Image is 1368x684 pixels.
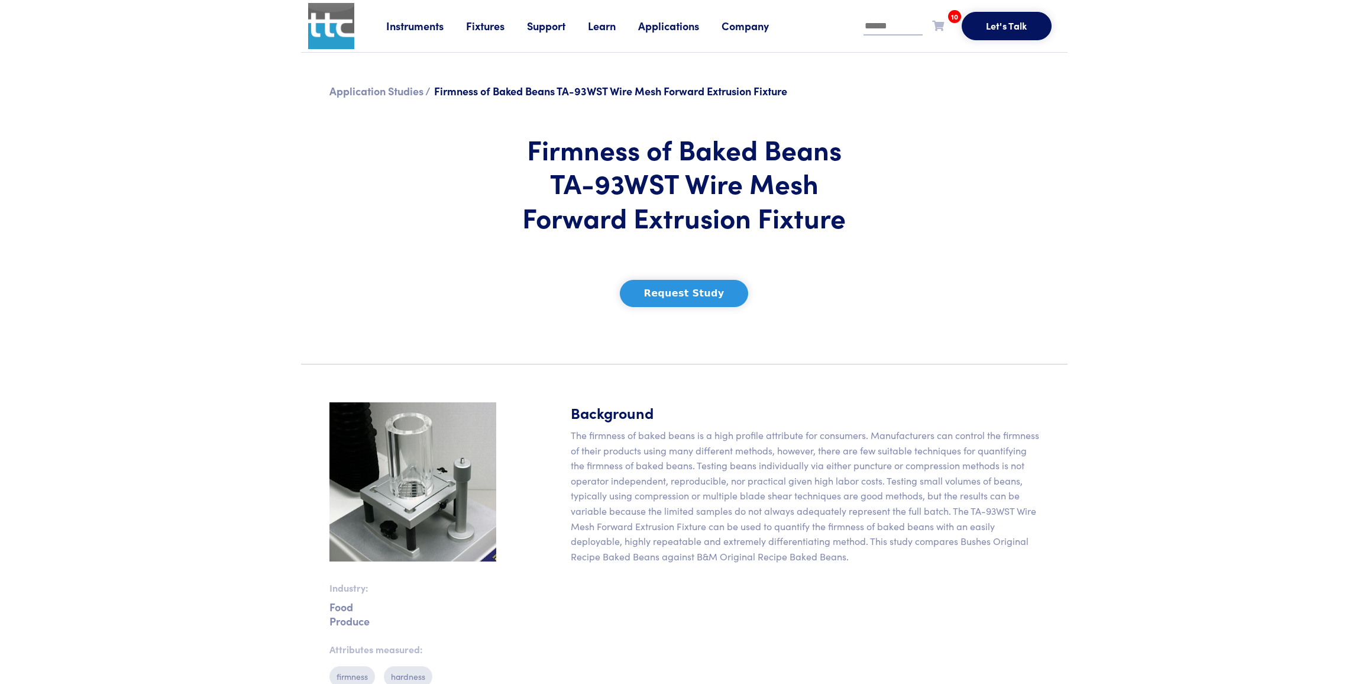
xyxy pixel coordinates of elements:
button: Request Study [620,280,749,307]
a: Support [527,18,588,33]
h5: Background [571,402,1039,423]
a: Company [722,18,791,33]
h1: Firmness of Baked Beans TA-93WST Wire Mesh Forward Extrusion Fixture [510,132,858,234]
p: Food [329,605,496,609]
button: Let's Talk [962,12,1052,40]
p: Industry: [329,580,496,596]
a: Learn [588,18,638,33]
a: 10 [932,18,944,33]
a: Fixtures [466,18,527,33]
span: Firmness of Baked Beans TA-93WST Wire Mesh Forward Extrusion Fixture [434,83,787,98]
a: Applications [638,18,722,33]
img: ttc_logo_1x1_v1.0.png [308,3,354,49]
p: Produce [329,619,496,623]
span: 10 [948,10,961,23]
p: The firmness of baked beans is a high profile attribute for consumers. Manufacturers can control ... [571,428,1039,564]
p: Attributes measured: [329,642,496,657]
a: Instruments [386,18,466,33]
a: Application Studies / [329,83,431,98]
